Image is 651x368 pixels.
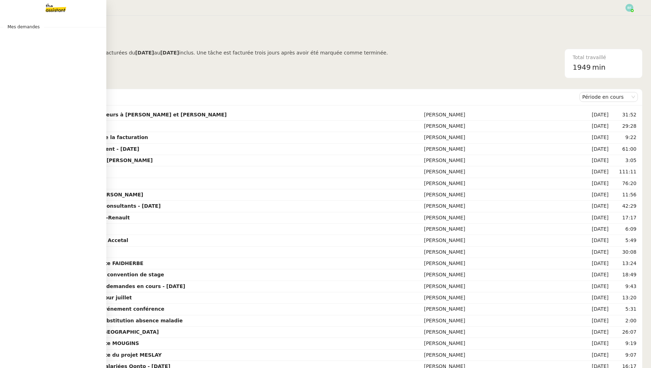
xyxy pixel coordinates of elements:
[422,132,583,143] td: [PERSON_NAME]
[154,50,160,56] span: au
[610,281,638,292] td: 9:43
[583,258,610,269] td: [DATE]
[610,189,638,201] td: 11:56
[583,224,610,235] td: [DATE]
[422,258,583,269] td: [PERSON_NAME]
[422,338,583,349] td: [PERSON_NAME]
[160,50,179,56] b: [DATE]
[610,304,638,315] td: 5:31
[592,62,606,73] span: min
[422,201,583,212] td: [PERSON_NAME]
[610,292,638,304] td: 13:20
[573,53,634,62] div: Total travaillé
[583,121,610,132] td: [DATE]
[583,269,610,281] td: [DATE]
[135,50,154,56] b: [DATE]
[37,112,227,117] strong: Demander codes ordinateurs à [PERSON_NAME] et [PERSON_NAME]
[422,121,583,132] td: [PERSON_NAME]
[37,237,128,243] strong: Dossier [PERSON_NAME] Accetal
[583,166,610,178] td: [DATE]
[422,315,583,327] td: [PERSON_NAME]
[583,155,610,166] td: [DATE]
[610,178,638,189] td: 76:20
[583,304,610,315] td: [DATE]
[583,144,610,155] td: [DATE]
[583,247,610,258] td: [DATE]
[583,235,610,246] td: [DATE]
[422,109,583,121] td: [PERSON_NAME]
[583,109,610,121] td: [DATE]
[610,121,638,132] td: 29:28
[583,189,610,201] td: [DATE]
[37,157,153,163] strong: Renouvellement contrat [PERSON_NAME]
[3,23,44,30] span: Mes demandes
[610,109,638,121] td: 31:52
[422,304,583,315] td: [PERSON_NAME]
[583,327,610,338] td: [DATE]
[610,315,638,327] td: 2:00
[422,247,583,258] td: [PERSON_NAME]
[625,4,633,12] img: svg
[583,292,610,304] td: [DATE]
[610,247,638,258] td: 30:08
[610,258,638,269] td: 13:24
[610,338,638,349] td: 9:19
[422,178,583,189] td: [PERSON_NAME]
[583,132,610,143] td: [DATE]
[582,92,635,102] nz-select-item: Période en cours
[610,166,638,178] td: 111:11
[37,295,132,300] strong: Obtenir jours d'Olivier pour juillet
[573,63,591,71] span: 1949
[583,350,610,361] td: [DATE]
[583,201,610,212] td: [DATE]
[583,178,610,189] td: [DATE]
[610,235,638,246] td: 5:49
[610,212,638,224] td: 17:17
[583,281,610,292] td: [DATE]
[36,90,579,104] div: Demandes
[422,235,583,246] td: [PERSON_NAME]
[583,212,610,224] td: [DATE]
[610,132,638,143] td: 9:22
[422,350,583,361] td: [PERSON_NAME]
[610,201,638,212] td: 42:29
[37,283,185,289] strong: Suivi hebdomadaire des demandes en cours - [DATE]
[422,189,583,201] td: [PERSON_NAME]
[610,144,638,155] td: 61:00
[610,224,638,235] td: 6:09
[422,327,583,338] td: [PERSON_NAME]
[610,155,638,166] td: 3:05
[37,318,183,323] strong: Dossier Hamza - arrêt substitution absence maladie
[610,350,638,361] td: 9:07
[422,281,583,292] td: [PERSON_NAME]
[422,224,583,235] td: [PERSON_NAME]
[583,315,610,327] td: [DATE]
[610,269,638,281] td: 18:49
[422,166,583,178] td: [PERSON_NAME]
[422,269,583,281] td: [PERSON_NAME]
[422,155,583,166] td: [PERSON_NAME]
[583,338,610,349] td: [DATE]
[179,50,388,56] span: inclus. Une tâche est facturée trois jours après avoir été marquée comme terminée.
[610,327,638,338] td: 26:07
[422,144,583,155] td: [PERSON_NAME]
[422,292,583,304] td: [PERSON_NAME]
[422,212,583,224] td: [PERSON_NAME]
